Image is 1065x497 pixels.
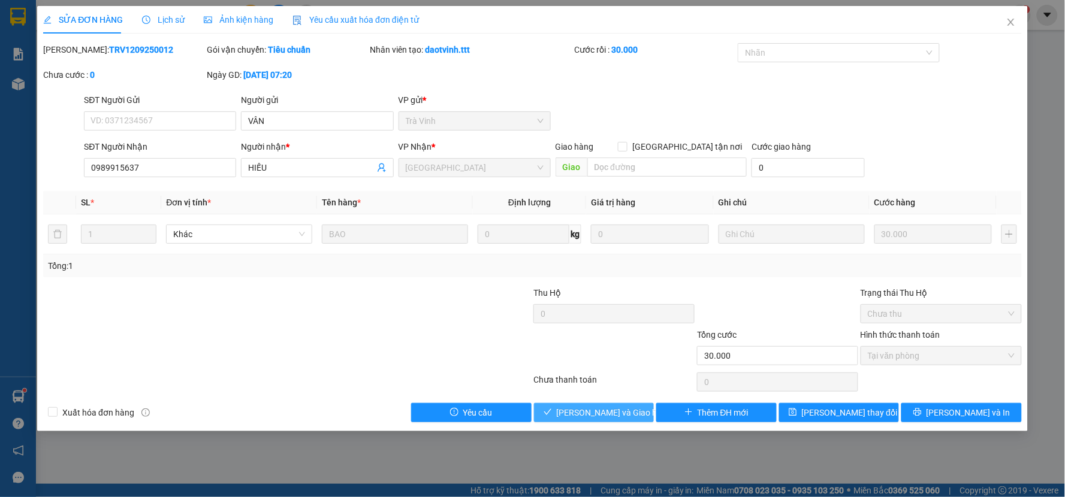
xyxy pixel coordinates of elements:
[994,6,1028,40] button: Close
[84,93,236,107] div: SĐT Người Gửi
[789,408,797,417] span: save
[508,198,551,207] span: Định lượng
[138,63,238,80] div: 20.000
[399,93,551,107] div: VP gửi
[752,158,865,177] input: Cước giao hàng
[204,16,212,24] span: picture
[109,45,173,54] b: TRV1209250012
[868,305,1015,323] span: Chưa thu
[426,45,470,54] b: daotvinh.ttt
[84,140,236,153] div: SĐT Người Nhận
[612,45,638,54] b: 30.000
[241,140,393,153] div: Người nhận
[627,140,747,153] span: [GEOGRAPHIC_DATA] tận nơi
[370,43,572,56] div: Nhân viên tạo:
[463,406,493,419] span: Yêu cầu
[90,70,95,80] b: 0
[534,403,654,422] button: check[PERSON_NAME] và Giao hàng
[173,225,305,243] span: Khác
[107,86,123,102] span: SL
[43,15,123,25] span: SỬA ĐƠN HÀNG
[10,10,132,37] div: [GEOGRAPHIC_DATA]
[406,112,544,130] span: Trà Vinh
[43,43,204,56] div: [PERSON_NAME]:
[268,45,310,54] b: Tiêu chuẩn
[684,408,693,417] span: plus
[874,198,916,207] span: Cước hàng
[142,15,185,25] span: Lịch sử
[243,70,292,80] b: [DATE] 07:20
[399,142,432,151] span: VP Nhận
[698,406,749,419] span: Thêm ĐH mới
[719,225,865,244] input: Ghi Chú
[43,68,204,81] div: Chưa cước :
[533,288,561,298] span: Thu Hộ
[138,66,155,78] span: CC :
[714,191,870,214] th: Ghi chú
[861,286,1022,299] div: Trạng thái Thu Hộ
[207,43,368,56] div: Gói vận chuyển:
[48,225,67,244] button: delete
[207,68,368,81] div: Ngày GD:
[927,406,1010,419] span: [PERSON_NAME] và In
[142,16,150,24] span: clock-circle
[322,198,361,207] span: Tên hàng
[81,198,90,207] span: SL
[656,403,777,422] button: plusThêm ĐH mới
[532,373,696,394] div: Chưa thanh toán
[377,163,387,172] span: user-add
[868,347,1015,365] span: Tại văn phòng
[292,15,419,25] span: Yêu cầu xuất hóa đơn điện tử
[411,403,532,422] button: exclamation-circleYêu cầu
[591,225,709,244] input: 0
[556,142,594,151] span: Giao hàng
[913,408,922,417] span: printer
[752,142,811,151] label: Cước giao hàng
[779,403,900,422] button: save[PERSON_NAME] thay đổi
[292,16,302,25] img: icon
[450,408,458,417] span: exclamation-circle
[141,408,150,417] span: info-circle
[58,406,139,419] span: Xuất hóa đơn hàng
[591,198,635,207] span: Giá trị hàng
[1001,225,1016,244] button: plus
[901,403,1022,422] button: printer[PERSON_NAME] và In
[140,25,237,39] div: NGUYÊN
[406,159,544,177] span: Sài Gòn
[140,11,169,24] span: Nhận:
[802,406,898,419] span: [PERSON_NAME] thay đổi
[874,225,992,244] input: 0
[140,10,237,25] div: Trà Vinh
[544,408,552,417] span: check
[48,259,411,272] div: Tổng: 1
[1006,17,1016,27] span: close
[10,10,29,23] span: Gửi:
[861,330,940,340] label: Hình thức thanh toán
[10,87,237,102] div: Tên hàng: BỌC ( : 1 )
[43,16,52,24] span: edit
[556,157,587,177] span: Giao
[322,225,468,244] input: VD: Bàn, Ghế
[575,43,736,56] div: Cước rồi :
[166,198,211,207] span: Đơn vị tính
[569,225,581,244] span: kg
[241,93,393,107] div: Người gửi
[204,15,273,25] span: Ảnh kiện hàng
[140,39,237,56] div: 0979063932
[557,406,672,419] span: [PERSON_NAME] và Giao hàng
[697,330,737,340] span: Tổng cước
[587,157,747,177] input: Dọc đường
